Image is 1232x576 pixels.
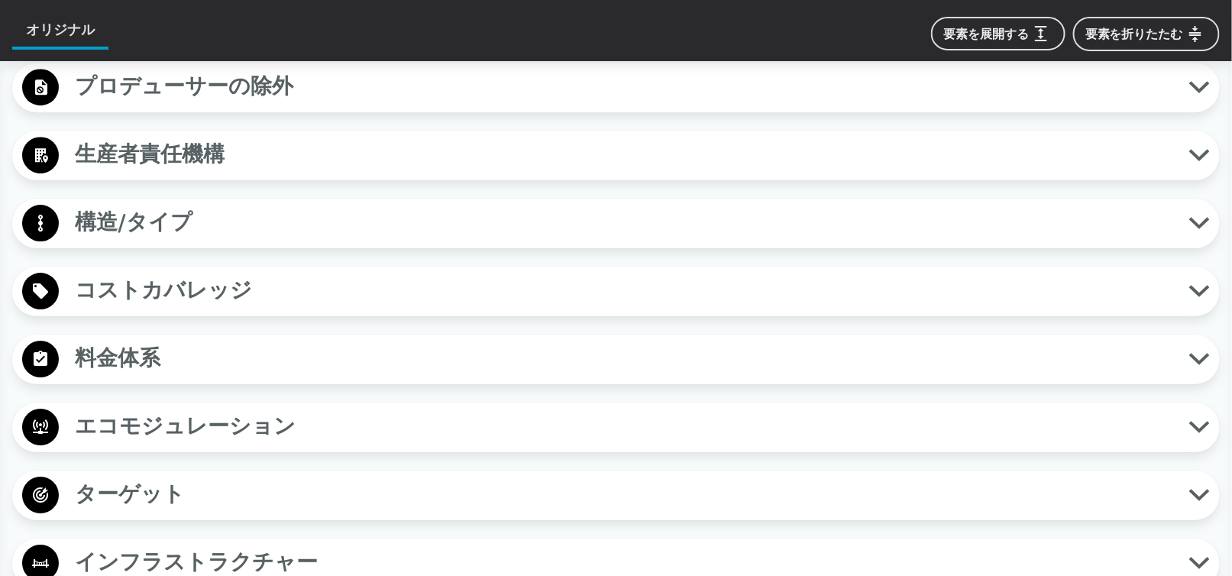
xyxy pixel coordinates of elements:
font: インフラストラクチャー [75,549,318,576]
font: エコモジュレーション [75,413,296,440]
button: プロデューサーの除外 [18,68,1214,107]
font: 料金体系 [75,345,160,372]
button: ターゲット [18,476,1214,515]
font: プロデューサーの除外 [75,73,293,100]
button: 料金体系 [18,340,1214,379]
button: 生産者責任機構 [18,136,1214,175]
font: 要素を折りたたむ [1085,26,1183,40]
font: 構造/タイプ [75,209,192,236]
font: オリジナル [26,21,95,37]
button: コストカバレッジ [18,272,1214,311]
button: 要素を折りたたむ [1073,17,1220,51]
font: 要素を展開する [943,26,1029,40]
button: 要素を展開する [931,17,1065,50]
font: コストカバレッジ [75,277,252,304]
button: エコモジュレーション [18,408,1214,447]
button: 構造/タイプ [18,204,1214,243]
font: ターゲット [75,481,185,508]
a: オリジナル [12,12,108,50]
font: 生産者責任機構 [75,141,225,168]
